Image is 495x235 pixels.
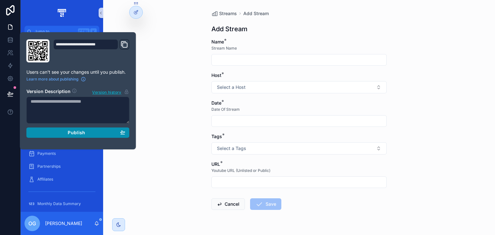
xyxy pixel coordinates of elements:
[24,26,99,37] button: Jump to...CtrlK
[26,77,78,82] span: Learn more about publishing
[217,145,246,152] span: Select a Tags
[211,198,245,210] button: Cancel
[45,220,82,227] p: [PERSON_NAME]
[211,100,221,106] span: Date
[26,69,130,75] p: Users can't see your changes until you publish.
[91,29,96,34] span: K
[211,161,220,167] span: URL
[37,164,61,169] span: Partnerships
[34,29,75,34] span: Jump to...
[211,107,240,112] span: Date Of Stream
[24,148,99,159] a: Payments
[26,77,86,82] a: Learn more about publishing
[211,10,237,17] a: Streams
[211,24,247,33] h1: Add Stream
[37,151,56,156] span: Payments
[211,81,387,93] button: Select Button
[24,174,99,185] a: Affiliates
[28,220,36,227] span: OG
[92,88,129,95] button: Version history
[211,39,224,44] span: Name
[37,201,81,206] span: Monthly Data Summary
[37,177,53,182] span: Affiliates
[211,142,387,155] button: Select Button
[217,84,246,90] span: Select a Host
[53,39,130,62] div: Domain and Custom Link
[26,127,130,138] button: Publish
[92,89,121,95] span: Version history
[219,10,237,17] span: Streams
[24,161,99,172] a: Partnerships
[24,198,99,210] a: Monthly Data Summary
[56,8,67,18] img: App logo
[243,10,269,17] a: Add Stream
[78,28,90,35] span: Ctrl
[26,88,71,95] h2: Version Description
[211,46,237,51] span: Stream Name
[211,168,270,173] span: Youtube URL (Unlisted or Public)
[68,130,85,136] span: Publish
[211,134,222,139] span: Tags
[211,72,221,78] span: Host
